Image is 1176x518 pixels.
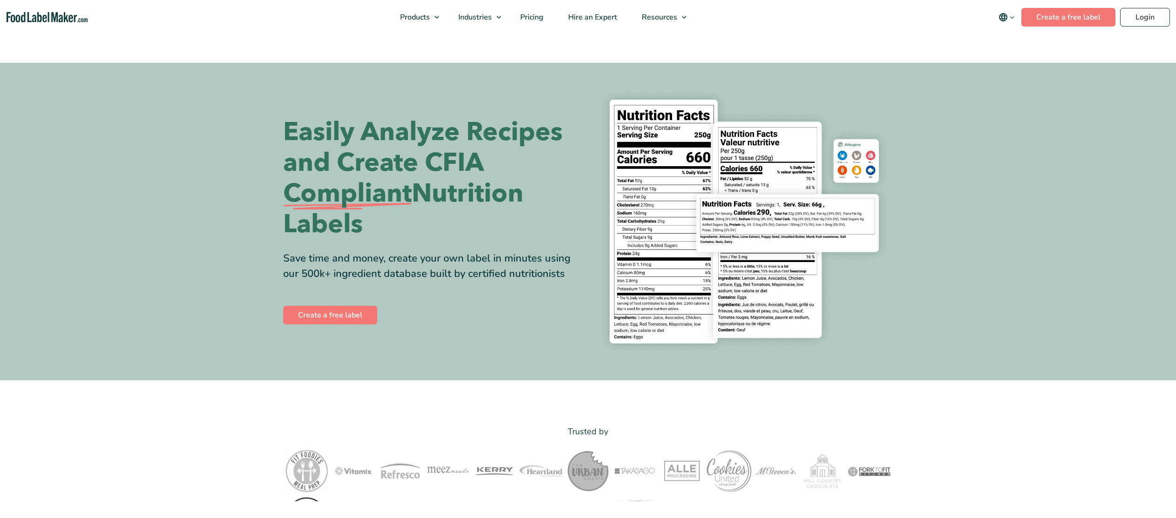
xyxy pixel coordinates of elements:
a: Login [1120,8,1170,27]
a: Create a free label [283,306,377,324]
span: Compliant [283,178,412,209]
div: Save time and money, create your own label in minutes using our 500k+ ingredient database built b... [283,251,581,282]
span: Products [397,12,431,22]
span: Industries [455,12,493,22]
h1: Easily Analyze Recipes and Create CFIA Nutrition Labels [283,117,581,240]
span: Pricing [517,12,544,22]
p: Trusted by [283,425,893,438]
a: Create a free label [1021,8,1115,27]
span: Resources [639,12,678,22]
span: Hire an Expert [565,12,618,22]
